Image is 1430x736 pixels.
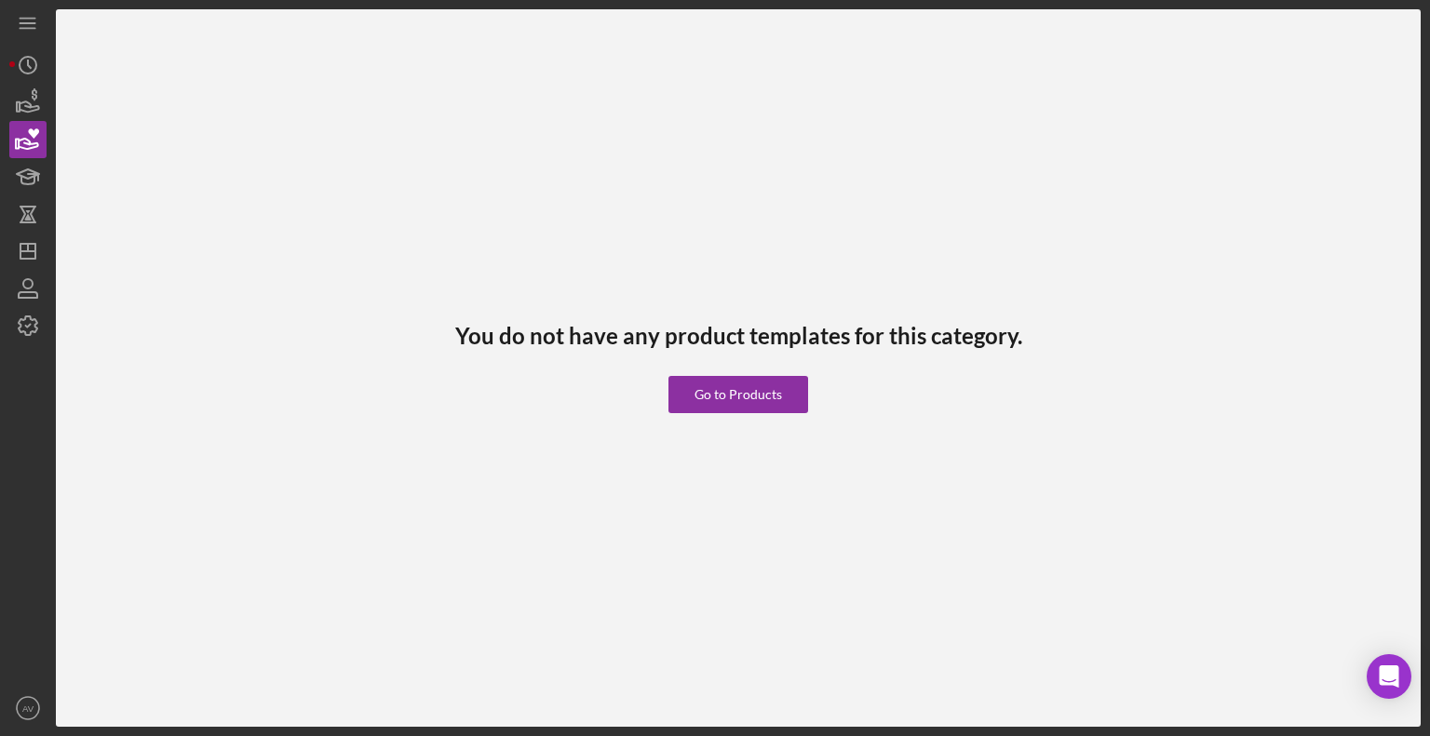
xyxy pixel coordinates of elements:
[455,323,1022,349] h3: You do not have any product templates for this category.
[9,689,47,727] button: AV
[1367,654,1411,699] div: Open Intercom Messenger
[22,703,34,714] text: AV
[695,376,782,413] div: Go to Products
[668,376,808,413] button: Go to Products
[668,348,808,413] a: Go to Products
